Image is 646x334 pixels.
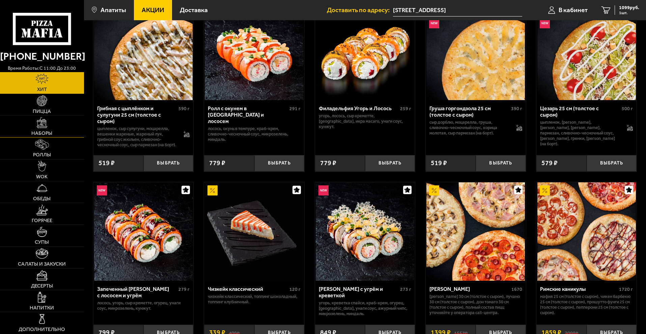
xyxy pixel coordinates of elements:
[97,185,107,195] img: Новинка
[319,105,399,112] div: Филадельфия Угорь и Лосось
[208,126,301,142] p: лосось, окунь в темпуре, краб-крем, сливочно-чесночный соус, микрозелень, миндаль.
[540,105,620,118] div: Цезарь 25 см (толстое с сыром)
[540,120,620,147] p: цыпленок, [PERSON_NAME], [PERSON_NAME], [PERSON_NAME], пармезан, сливочно-чесночный соус, [PERSON...
[537,2,636,100] img: Цезарь 25 см (толстое с сыром)
[178,106,190,112] span: 590 г
[101,7,126,13] span: Апатиты
[429,120,509,136] p: сыр дорблю, моцарелла, груша, сливочно-чесночный соус, корица молотая, сыр пармезан (на борт).
[511,106,522,112] span: 390 г
[33,196,51,201] span: Обеды
[511,286,522,292] span: 1670
[318,185,329,195] img: Новинка
[315,2,415,100] a: АкционныйФиладельфия Угорь и Лосось
[97,286,177,299] div: Запеченный [PERSON_NAME] с лососем и угрём
[429,185,439,195] img: Акционный
[400,286,411,292] span: 273 г
[536,2,637,100] a: АкционныйНовинкаЦезарь 25 см (толстое с сыром)
[429,105,509,118] div: Груша горгондзола 25 см (толстое с сыром)
[178,286,190,292] span: 279 г
[476,155,526,172] button: Выбрать
[33,152,51,157] span: Роллы
[426,2,525,100] img: Груша горгондзола 25 см (толстое с сыром)
[31,131,52,136] span: Наборы
[426,2,526,100] a: АкционныйНовинкаГруша горгондзола 25 см (толстое с сыром)
[204,2,304,100] a: НовинкаРолл с окунем в темпуре и лососем
[365,155,415,172] button: Выбрать
[540,185,550,195] img: Акционный
[37,87,47,92] span: Хит
[208,286,288,292] div: Чизкейк классический
[143,155,193,172] button: Выбрать
[142,7,164,13] span: Акции
[622,106,633,112] span: 500 г
[429,294,522,315] p: [PERSON_NAME] 30 см (толстое с сыром), Лучано 30 см (толстое с сыром), Дон Томаго 30 см (толстое ...
[208,105,288,124] div: Ролл с окунем в [GEOGRAPHIC_DATA] и лососем
[31,283,53,289] span: Десерты
[559,7,588,13] span: В кабинет
[319,113,412,129] p: угорь, лосось, Сыр креметте, [GEOGRAPHIC_DATA], икра масаго, унаги соус, кунжут.
[619,286,633,292] span: 1720 г
[536,182,637,281] a: АкционныйРимские каникулы
[393,4,522,17] input: Ваш адрес доставки
[207,185,218,195] img: Акционный
[393,4,522,17] span: Россия, Мурманская область, Апатиты, улица Строителей, 103
[619,11,639,15] span: 1 шт.
[619,5,639,10] span: 1099 руб.
[316,2,414,100] img: Филадельфия Угорь и Лосось
[93,2,194,100] a: АкционныйГрибная с цыплёнком и сулугуни 25 см (толстое с сыром)
[289,286,301,292] span: 120 г
[97,300,190,311] p: лосось, угорь, Сыр креметте, огурец, унаги соус, микрозелень, кунжут.
[18,262,66,267] span: Салаты и закуски
[319,300,412,316] p: угорь, креветка спайси, краб-крем, огурец, [GEOGRAPHIC_DATA], унаги соус, ажурный чипс, микрозеле...
[36,174,48,179] span: WOK
[540,294,633,315] p: Мафия 25 см (толстое с сыром), Чикен Барбекю 25 см (толстое с сыром), Прошутто Фунги 25 см (толст...
[208,294,301,305] p: Чизкейк классический, топпинг шоколадный, топпинг клубничный.
[254,155,304,172] button: Выбрать
[97,105,177,124] div: Грибная с цыплёнком и сулугуни 25 см (толстое с сыром)
[537,182,636,281] img: Римские каникулы
[315,182,415,281] a: НовинкаРолл Калипсо с угрём и креветкой
[540,18,550,28] img: Новинка
[431,160,447,166] span: 519 ₽
[320,160,336,166] span: 779 ₽
[94,182,193,281] img: Запеченный ролл Гурмэ с лососем и угрём
[429,18,439,28] img: Новинка
[93,182,194,281] a: НовинкаЗапеченный ролл Гурмэ с лососем и угрём
[316,182,414,281] img: Ролл Калипсо с угрём и креветкой
[289,106,301,112] span: 291 г
[19,327,65,332] span: Дополнительно
[209,160,225,166] span: 779 ₽
[541,160,558,166] span: 579 ₽
[426,182,525,281] img: Хет Трик
[35,240,49,245] span: Супы
[205,2,303,100] img: Ролл с окунем в темпуре и лососем
[30,305,54,310] span: Напитки
[94,2,193,100] img: Грибная с цыплёнком и сулугуни 25 см (толстое с сыром)
[97,126,177,148] p: цыпленок, сыр сулугуни, моцарелла, вешенки жареные, жареный лук, грибной соус Жюльен, сливочно-че...
[540,286,617,292] div: Римские каникулы
[32,218,52,223] span: Горячее
[400,106,411,112] span: 259 г
[327,7,393,13] span: Доставить по адресу:
[33,109,51,114] span: Пицца
[587,155,637,172] button: Выбрать
[204,182,304,281] a: АкционныйЧизкейк классический
[426,182,526,281] a: АкционныйХет Трик
[319,286,399,299] div: [PERSON_NAME] с угрём и креветкой
[205,182,303,281] img: Чизкейк классический
[180,7,208,13] span: Доставка
[429,286,510,292] div: [PERSON_NAME]
[99,160,115,166] span: 519 ₽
